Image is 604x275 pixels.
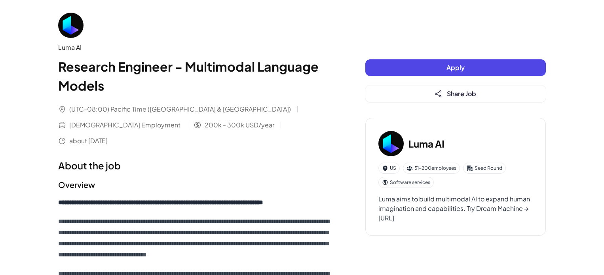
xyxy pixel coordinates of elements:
[69,136,108,146] span: about [DATE]
[69,104,291,114] span: (UTC-08:00) Pacific Time ([GEOGRAPHIC_DATA] & [GEOGRAPHIC_DATA])
[378,131,404,156] img: Lu
[58,179,334,191] h2: Overview
[58,158,334,173] h1: About the job
[365,85,546,102] button: Share Job
[403,163,460,174] div: 51-200 employees
[446,63,465,72] span: Apply
[447,89,476,98] span: Share Job
[58,13,84,38] img: Lu
[378,177,434,188] div: Software services
[408,137,444,151] h3: Luma AI
[205,120,274,130] span: 200k - 300k USD/year
[365,59,546,76] button: Apply
[69,120,180,130] span: [DEMOGRAPHIC_DATA] Employment
[463,163,506,174] div: Seed Round
[58,57,334,95] h1: Research Engineer - Multimodal Language Models
[58,43,334,52] div: Luma AI
[378,163,400,174] div: US
[378,194,533,223] div: Luma aims to build multimodal AI to expand human imagination and capabilities. Try Dream Machine ...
